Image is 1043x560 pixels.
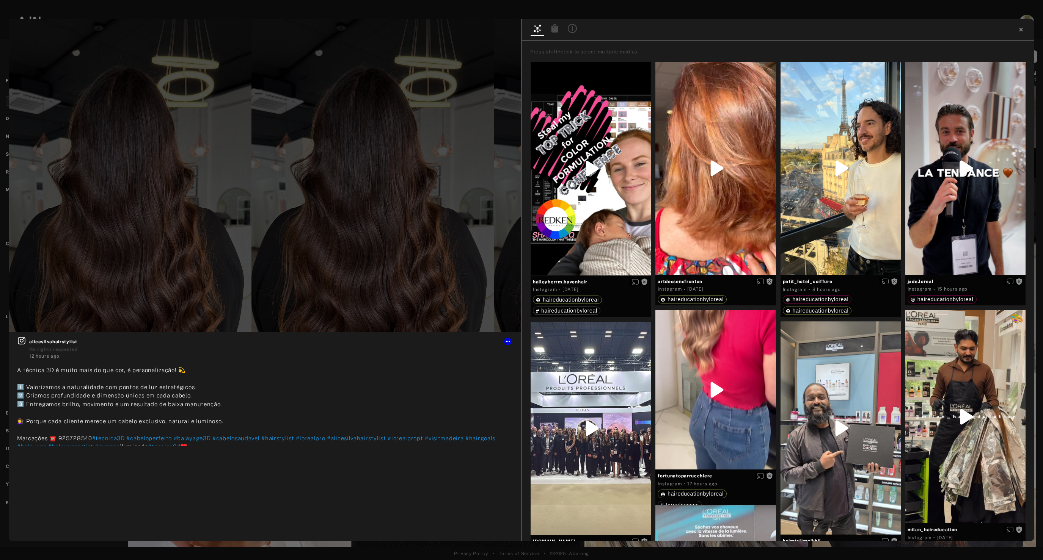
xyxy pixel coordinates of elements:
div: haireducationbyloreal [661,297,724,302]
span: #hairgoals [465,435,495,441]
span: Rights not requested [1016,278,1023,284]
span: #tecnica3d♥️ [148,443,188,450]
span: #balayage [17,443,46,450]
span: #lorealpropt [388,435,423,441]
button: Enable diffusion on this media [1004,526,1016,533]
span: No rights requested [29,347,77,352]
span: Rights not requested [766,278,773,284]
span: · [933,535,935,541]
time: 2025-09-09T21:16:28.000Z [687,286,703,292]
div: haireducationbyloreal [786,308,849,313]
span: artdessensfronton [658,278,773,285]
div: Instagram [908,286,931,293]
div: lorealaccess [661,502,699,508]
span: petit_hotel_coiffure [783,278,898,285]
span: · [559,287,561,293]
span: haileyherrm.havenhair [533,278,649,285]
span: haireducationbyloreal [541,308,597,314]
div: Instagram [658,286,682,293]
time: 2025-09-13T16:42:01.000Z [562,287,578,292]
span: #hairstylist [261,435,294,441]
time: 2025-09-15T19:19:44.000Z [29,354,59,359]
span: fortunatoparrucchiere [658,472,773,479]
span: haireducationbyloreal [917,296,974,302]
button: Enable diffusion on this media [1004,277,1016,285]
div: Press shift+click to select multiple medias [530,48,1032,56]
time: 2025-09-15T16:01:45.000Z [937,286,968,292]
span: #morena [95,443,120,450]
span: · [933,286,935,293]
span: milan_haireducation [908,526,1023,533]
button: Enable diffusion on this media [880,537,891,545]
span: Rights not requested [641,279,648,284]
div: Instagram [908,534,931,541]
span: haireducationbyloreal [668,296,724,302]
span: Rights not requested [891,278,898,284]
button: Enable diffusion on this media [880,277,891,285]
span: [DOMAIN_NAME] [533,538,649,545]
div: haireducationbyloreal [661,491,724,496]
div: haireducationbyloreal [786,297,849,302]
span: A técnica 3D é muito mais do que cor, é personalização! 💫 1️⃣ Valorizamos a naturalidade com pont... [17,367,223,441]
span: alicesilvahairstylist [29,338,512,345]
span: · [684,286,686,293]
span: haireducationbyloreal [543,297,599,303]
span: Rights not requested [766,473,773,478]
div: haireducationbyloreal [536,308,597,313]
span: · [684,481,686,487]
span: #cabelosaudavel [212,435,260,441]
time: 2025-09-15T22:52:23.000Z [812,287,841,292]
iframe: Chat Widget [1005,524,1043,560]
button: Enable diffusion on this media [755,277,766,285]
span: haireducationbyloreal [793,308,849,314]
button: Enable diffusion on this media [630,278,641,286]
span: · [809,286,811,293]
span: iluminada [120,443,148,450]
div: Instagram [783,286,807,293]
span: jade.loreal [908,278,1023,285]
span: Rights not requested [641,538,648,544]
span: haireducationbyloreal [793,296,849,302]
span: hairstylistnikhil [783,538,898,544]
span: #alicesilvahairstylist [327,435,386,441]
div: Instagram [533,286,557,293]
span: Rights not requested [891,538,898,543]
span: #balayageartist [48,443,93,450]
span: haireducationbyloreal [668,491,724,497]
span: #cabeloperfeito [126,435,172,441]
span: #visitmadeira [425,435,463,441]
span: #balayage3D [174,435,211,441]
div: haireducationbyloreal [911,297,974,302]
div: haireducationbyloreal [536,297,599,302]
button: Enable diffusion on this media [755,472,766,480]
time: 2025-09-14T11:53:32.000Z [937,535,953,540]
span: #lorealpro [296,435,325,441]
span: #tecnica3D [92,435,125,441]
time: 2025-09-15T14:03:27.000Z [687,481,717,486]
button: Enable diffusion on this media [630,537,641,545]
div: Instagram [658,480,682,487]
